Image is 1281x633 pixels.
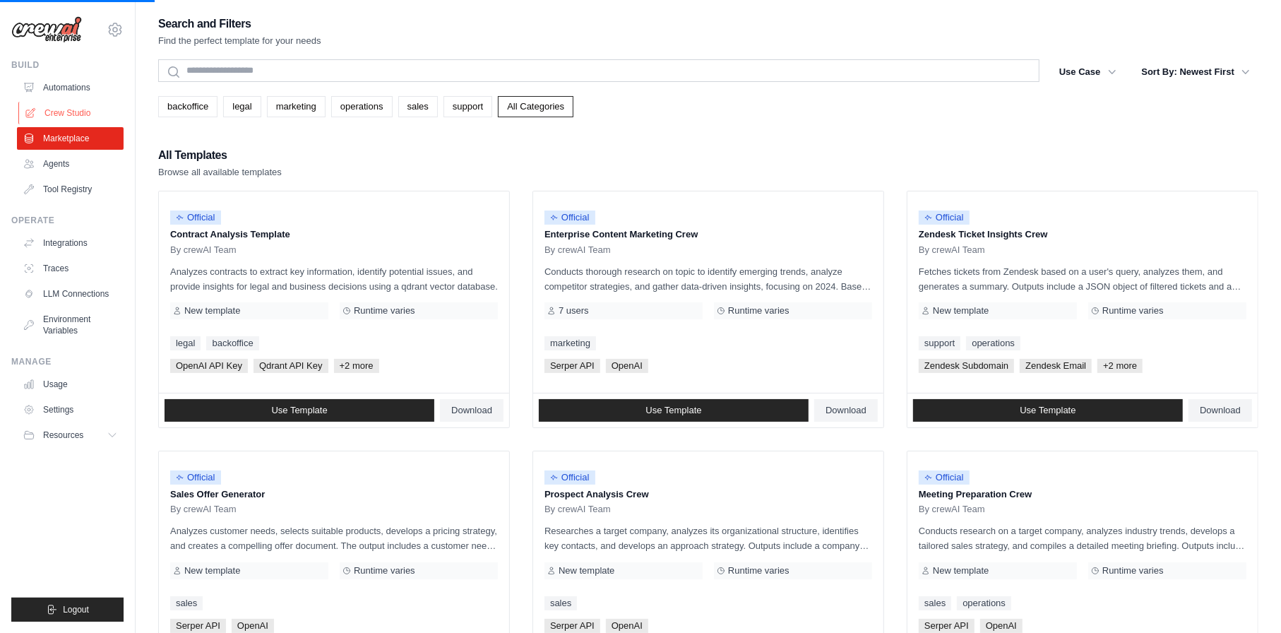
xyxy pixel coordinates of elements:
span: Zendesk Subdomain [919,359,1014,373]
button: Use Case [1051,59,1125,85]
a: Environment Variables [17,308,124,342]
button: Logout [11,598,124,622]
div: Build [11,59,124,71]
p: Browse all available templates [158,165,282,179]
span: New template [933,565,989,576]
a: Usage [17,373,124,396]
a: Marketplace [17,127,124,150]
a: legal [170,336,201,350]
p: Fetches tickets from Zendesk based on a user's query, analyzes them, and generates a summary. Out... [919,264,1246,294]
span: By crewAI Team [544,244,611,256]
span: OpenAI [232,619,274,633]
a: Integrations [17,232,124,254]
span: Resources [43,430,83,441]
button: Sort By: Newest First [1133,59,1258,85]
p: Find the perfect template for your needs [158,34,321,48]
a: support [443,96,492,117]
span: Download [1200,405,1241,416]
img: Logo [11,16,82,43]
span: OpenAI [606,619,648,633]
span: Logout [63,604,89,615]
span: New template [184,305,240,316]
span: +2 more [1097,359,1143,373]
a: Use Template [539,399,809,422]
span: Serper API [544,619,600,633]
span: New template [184,565,240,576]
span: Qdrant API Key [254,359,328,373]
span: OpenAI [980,619,1023,633]
a: operations [957,596,1011,610]
span: 7 users [559,305,589,316]
span: Runtime varies [354,565,415,576]
span: Official [544,471,595,485]
span: +2 more [334,359,379,373]
span: Serper API [170,619,226,633]
a: Download [1188,399,1252,422]
a: backoffice [158,96,218,117]
p: Conducts research on a target company, analyzes industry trends, develops a tailored sales strate... [919,523,1246,553]
span: Runtime varies [354,305,415,316]
a: Agents [17,153,124,175]
span: Runtime varies [1102,305,1164,316]
span: Zendesk Email [1020,359,1092,373]
span: Official [170,471,221,485]
a: Crew Studio [18,102,125,124]
p: Contract Analysis Template [170,227,498,242]
span: By crewAI Team [919,244,985,256]
div: Manage [11,356,124,367]
a: Use Template [165,399,434,422]
a: Traces [17,257,124,280]
span: Official [919,471,970,485]
a: Download [440,399,504,422]
p: Analyzes customer needs, selects suitable products, develops a pricing strategy, and creates a co... [170,523,498,553]
a: All Categories [498,96,573,117]
a: sales [544,596,577,610]
span: Runtime varies [728,305,790,316]
span: OpenAI API Key [170,359,248,373]
span: New template [559,565,614,576]
a: Tool Registry [17,178,124,201]
span: By crewAI Team [919,504,985,515]
p: Zendesk Ticket Insights Crew [919,227,1246,242]
span: By crewAI Team [170,504,237,515]
span: New template [933,305,989,316]
span: Use Template [271,405,327,416]
a: Download [814,399,878,422]
span: Download [451,405,492,416]
a: Use Template [913,399,1183,422]
p: Analyzes contracts to extract key information, identify potential issues, and provide insights fo... [170,264,498,294]
p: Conducts thorough research on topic to identify emerging trends, analyze competitor strategies, a... [544,264,872,294]
a: LLM Connections [17,283,124,305]
p: Researches a target company, analyzes its organizational structure, identifies key contacts, and ... [544,523,872,553]
button: Resources [17,424,124,446]
span: Runtime varies [728,565,790,576]
span: By crewAI Team [544,504,611,515]
span: Runtime varies [1102,565,1164,576]
p: Meeting Preparation Crew [919,487,1246,502]
span: Official [544,211,595,225]
span: Use Template [645,405,701,416]
p: Prospect Analysis Crew [544,487,872,502]
a: legal [223,96,261,117]
a: sales [398,96,438,117]
a: operations [966,336,1020,350]
span: Serper API [919,619,975,633]
span: OpenAI [606,359,648,373]
a: operations [331,96,393,117]
p: Sales Offer Generator [170,487,498,502]
a: sales [919,596,951,610]
span: Official [919,211,970,225]
span: Download [826,405,866,416]
span: Use Template [1020,405,1076,416]
a: Automations [17,76,124,99]
h2: All Templates [158,146,282,165]
a: sales [170,596,203,610]
span: Official [170,211,221,225]
a: Settings [17,398,124,421]
span: By crewAI Team [170,244,237,256]
a: marketing [267,96,326,117]
a: marketing [544,336,596,350]
a: backoffice [206,336,258,350]
h2: Search and Filters [158,14,321,34]
div: Operate [11,215,124,226]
